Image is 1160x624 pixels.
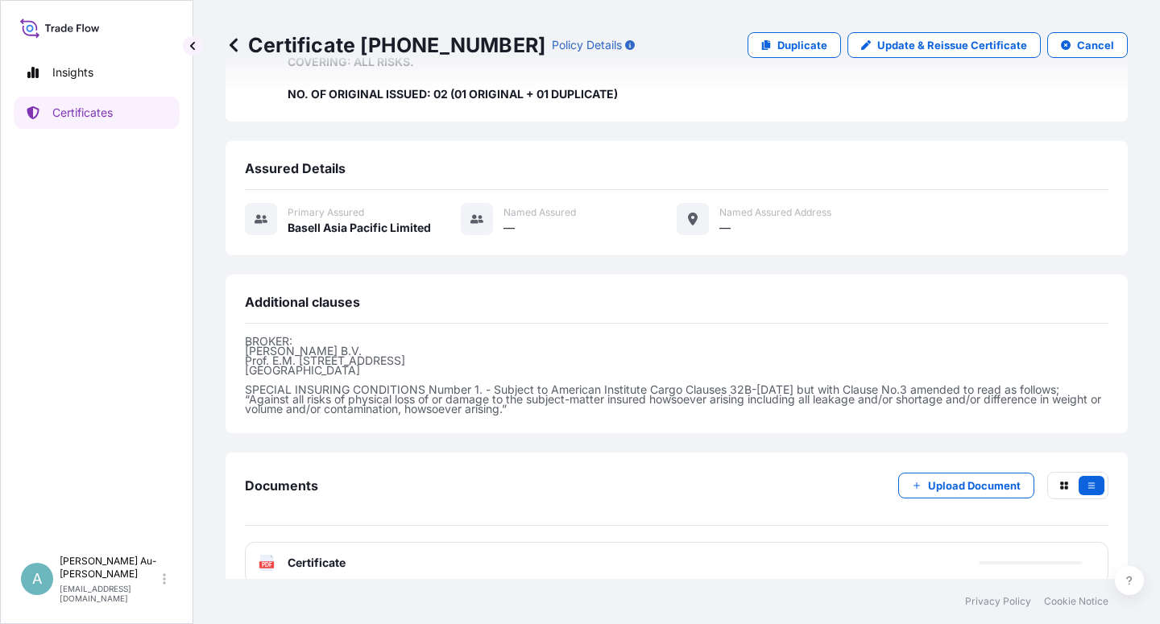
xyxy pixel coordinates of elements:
[245,477,318,494] span: Documents
[226,32,545,58] p: Certificate [PHONE_NUMBER]
[1044,595,1108,608] a: Cookie Notice
[503,220,515,236] span: —
[245,294,360,310] span: Additional clauses
[52,64,93,81] p: Insights
[288,220,431,236] span: Basell Asia Pacific Limited
[288,206,364,219] span: Primary assured
[14,56,180,89] a: Insights
[32,571,42,587] span: A
[748,32,841,58] a: Duplicate
[719,220,731,236] span: —
[60,584,159,603] p: [EMAIL_ADDRESS][DOMAIN_NAME]
[928,477,1021,494] p: Upload Document
[503,206,576,219] span: Named Assured
[1077,37,1114,53] p: Cancel
[719,206,831,219] span: Named Assured Address
[245,160,346,176] span: Assured Details
[1047,32,1128,58] button: Cancel
[288,555,346,571] span: Certificate
[245,337,1108,414] p: BROKER: [PERSON_NAME] B.V. Prof. E.M. [STREET_ADDRESS] [GEOGRAPHIC_DATA] SPECIAL INSURING CONDITI...
[14,97,180,129] a: Certificates
[877,37,1027,53] p: Update & Reissue Certificate
[777,37,827,53] p: Duplicate
[847,32,1041,58] a: Update & Reissue Certificate
[52,105,113,121] p: Certificates
[898,473,1034,498] button: Upload Document
[965,595,1031,608] a: Privacy Policy
[552,37,622,53] p: Policy Details
[60,555,159,581] p: [PERSON_NAME] Au-[PERSON_NAME]
[262,562,272,568] text: PDF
